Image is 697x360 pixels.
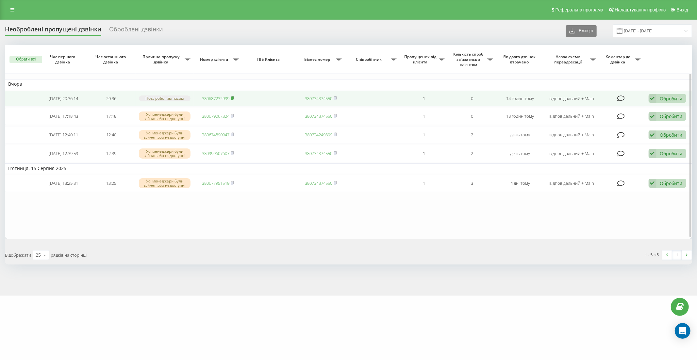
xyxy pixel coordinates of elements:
[87,175,135,192] td: 13:25
[448,126,496,144] td: 2
[544,175,599,192] td: відповідальний + Main
[566,25,597,37] button: Експорт
[448,108,496,125] td: 0
[139,178,191,188] div: Усі менеджери були зайняті або недоступні
[109,26,163,36] div: Оброблені дзвінки
[348,57,391,62] span: Співробітник
[496,91,544,107] td: 14 годин тому
[660,132,683,138] div: Обробити
[400,145,448,162] td: 1
[5,252,31,258] span: Відображати
[548,54,590,64] span: Назва схеми переадресації
[305,113,332,119] a: 380734374550
[448,175,496,192] td: 3
[87,108,135,125] td: 17:18
[496,108,544,125] td: 18 годин тому
[305,132,332,138] a: 380734249899
[9,56,42,63] button: Обрати всі
[39,91,87,107] td: [DATE] 20:36:14
[5,79,692,89] td: Вчора
[448,145,496,162] td: 2
[544,108,599,125] td: відповідальний + Main
[202,95,229,101] a: 380687232999
[496,175,544,192] td: 4 дні тому
[87,126,135,144] td: 12:40
[677,7,688,12] span: Вихід
[400,108,448,125] td: 1
[603,54,635,64] span: Коментар до дзвінка
[544,126,599,144] td: відповідальний + Main
[39,126,87,144] td: [DATE] 12:40:11
[675,323,690,339] div: Open Intercom Messenger
[139,148,191,158] div: Усі менеджери були зайняті або недоступні
[39,145,87,162] td: [DATE] 12:39:59
[202,132,229,138] a: 380674890947
[660,150,683,157] div: Обробити
[87,91,135,107] td: 20:36
[202,113,229,119] a: 380679067324
[305,180,332,186] a: 380734374550
[660,113,683,119] div: Обробити
[93,54,130,64] span: Час останнього дзвінка
[451,52,487,67] span: Кількість спроб зв'язатись з клієнтом
[502,54,539,64] span: Як довго дзвінок втрачено
[87,145,135,162] td: 12:39
[448,91,496,107] td: 0
[660,180,683,186] div: Обробити
[544,145,599,162] td: відповідальний + Main
[496,126,544,144] td: день тому
[5,163,692,173] td: П’ятниця, 15 Серпня 2025
[139,95,191,101] div: Поза робочим часом
[202,180,229,186] a: 380677951519
[403,54,439,64] span: Пропущених від клієнта
[400,175,448,192] td: 1
[544,91,599,107] td: відповідальний + Main
[139,111,191,121] div: Усі менеджери були зайняті або недоступні
[39,108,87,125] td: [DATE] 17:18:43
[36,252,41,258] div: 25
[400,126,448,144] td: 1
[248,57,291,62] span: ПІБ Клієнта
[400,91,448,107] td: 1
[660,95,683,102] div: Обробити
[645,251,659,258] div: 1 - 5 з 5
[39,175,87,192] td: [DATE] 13:25:31
[615,7,666,12] span: Налаштування профілю
[672,250,682,260] a: 1
[496,145,544,162] td: день тому
[197,57,233,62] span: Номер клієнта
[139,130,191,140] div: Усі менеджери були зайняті або недоступні
[202,150,229,156] a: 380999607607
[139,54,185,64] span: Причина пропуску дзвінка
[300,57,336,62] span: Бізнес номер
[305,95,332,101] a: 380734374550
[5,26,101,36] div: Необроблені пропущені дзвінки
[556,7,604,12] span: Реферальна програма
[45,54,82,64] span: Час першого дзвінка
[51,252,87,258] span: рядків на сторінці
[305,150,332,156] a: 380734374550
